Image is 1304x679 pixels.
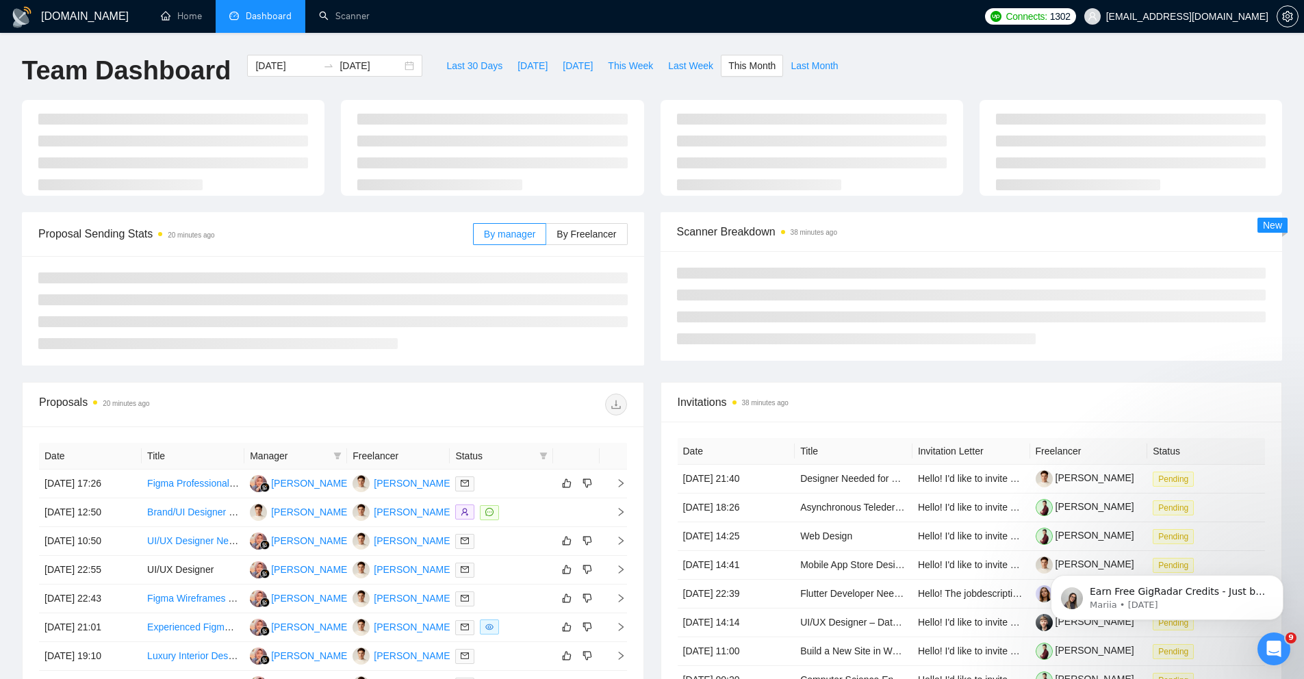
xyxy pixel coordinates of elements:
[678,551,795,580] td: [DATE] 14:41
[271,533,350,548] div: [PERSON_NAME]
[1257,632,1290,665] iframe: Intercom live chat
[347,443,450,470] th: Freelancer
[678,522,795,551] td: [DATE] 14:25
[562,593,572,604] span: like
[38,225,473,242] span: Proposal Sending Stats
[912,438,1030,465] th: Invitation Letter
[461,623,469,631] span: mail
[1277,11,1299,22] a: setting
[1006,9,1047,24] span: Connects:
[39,498,142,527] td: [DATE] 12:50
[39,443,142,470] th: Date
[147,593,328,604] a: Figma Wireframes (Figma Expert Needed)
[250,477,350,488] a: NS[PERSON_NAME]
[142,498,244,527] td: Brand/UI Designer Needed for Apple-Clean Design Master Package
[562,535,572,546] span: like
[583,622,592,632] span: dislike
[583,650,592,661] span: dislike
[374,504,452,520] div: [PERSON_NAME]
[1153,502,1199,513] a: Pending
[142,470,244,498] td: Figma Professional Needed for Dashboard Wireframe Conversion
[340,58,402,73] input: End date
[605,507,626,517] span: right
[353,475,370,492] img: DZ
[583,535,592,546] span: dislike
[271,591,350,606] div: [PERSON_NAME]
[485,623,494,631] span: eye
[39,642,142,671] td: [DATE] 19:10
[353,561,370,578] img: DZ
[374,648,452,663] div: [PERSON_NAME]
[147,478,427,489] a: Figma Professional Needed for Dashboard Wireframe Conversion
[795,465,912,494] td: Designer Needed for Eye-Catching App Store CPP (Custom Product Page)
[559,533,575,549] button: like
[250,506,350,517] a: DZ[PERSON_NAME]
[678,494,795,522] td: [DATE] 18:26
[250,621,350,632] a: NS[PERSON_NAME]
[990,11,1001,22] img: upwork-logo.png
[559,475,575,491] button: like
[333,452,342,460] span: filter
[795,522,912,551] td: Web Design
[353,592,452,603] a: DZ[PERSON_NAME]
[1277,11,1298,22] span: setting
[244,443,347,470] th: Manager
[800,473,1118,484] a: Designer Needed for Eye-Catching App Store CPP (Custom Product Page)
[250,535,350,546] a: NS[PERSON_NAME]
[791,58,838,73] span: Last Month
[1263,220,1282,231] span: New
[678,438,795,465] th: Date
[142,613,244,642] td: Experienced Figma Designer for an elegant Health & Beauty website
[353,590,370,607] img: DZ
[583,564,592,575] span: dislike
[103,400,149,407] time: 20 minutes ago
[579,533,596,549] button: dislike
[1036,528,1053,545] img: c1BKRfeXWqy8uxsVXOyWlbCuxCsj0L_I2bY6LCV-q0W6fJuZWK2s3hCpgN9D1pJZ7g
[461,652,469,660] span: mail
[795,637,912,666] td: Build a New Site in Word Press Archiving my Old Site Content About Hard Dance Clubs from 1999
[39,394,333,415] div: Proposals
[250,590,267,607] img: NS
[783,55,845,77] button: Last Month
[455,448,533,463] span: Status
[559,619,575,635] button: like
[579,619,596,635] button: dislike
[319,10,370,22] a: searchScanner
[559,648,575,664] button: like
[1036,643,1053,660] img: c1BKRfeXWqy8uxsVXOyWlbCuxCsj0L_I2bY6LCV-q0W6fJuZWK2s3hCpgN9D1pJZ7g
[271,619,350,635] div: [PERSON_NAME]
[439,55,510,77] button: Last 30 Days
[168,231,214,239] time: 20 minutes ago
[260,626,270,636] img: gigradar-bm.png
[1030,438,1148,465] th: Freelancer
[260,569,270,578] img: gigradar-bm.png
[562,478,572,489] span: like
[461,565,469,574] span: mail
[250,650,350,661] a: NS[PERSON_NAME]
[250,648,267,665] img: NS
[1036,501,1134,512] a: [PERSON_NAME]
[142,585,244,613] td: Figma Wireframes (Figma Expert Needed)
[668,58,713,73] span: Last Week
[678,637,795,666] td: [DATE] 11:00
[323,60,334,71] span: to
[22,55,231,87] h1: Team Dashboard
[250,619,267,636] img: NS
[39,470,142,498] td: [DATE] 17:26
[461,508,469,516] span: user-add
[800,617,1048,628] a: UI/UX Designer – Data Visualization & Responsive Design
[1153,645,1199,656] a: Pending
[142,443,244,470] th: Title
[39,556,142,585] td: [DATE] 22:55
[353,477,452,488] a: DZ[PERSON_NAME]
[271,504,350,520] div: [PERSON_NAME]
[353,504,370,521] img: DZ
[795,580,912,608] td: Flutter Developer Needed to Rewrite NativeScript App
[800,502,940,513] a: Asynchronous Telederm platform
[600,55,661,77] button: This Week
[579,590,596,606] button: dislike
[795,438,912,465] th: Title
